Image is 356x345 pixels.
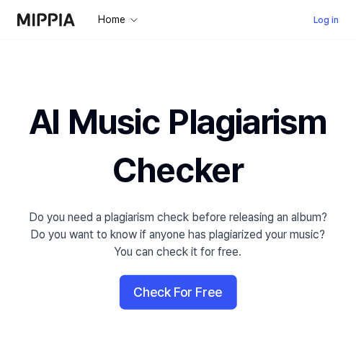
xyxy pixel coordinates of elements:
a: Log in [313,12,339,29]
div: Home [95,13,128,27]
div: Do you need a plagiarism check before releasing an album? Do you want to know if anyone has plagi... [29,209,327,261]
button: Check For Free [120,275,237,310]
button: Home [95,13,140,27]
h1: AI Music Plagiarism Checker [17,98,339,194]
